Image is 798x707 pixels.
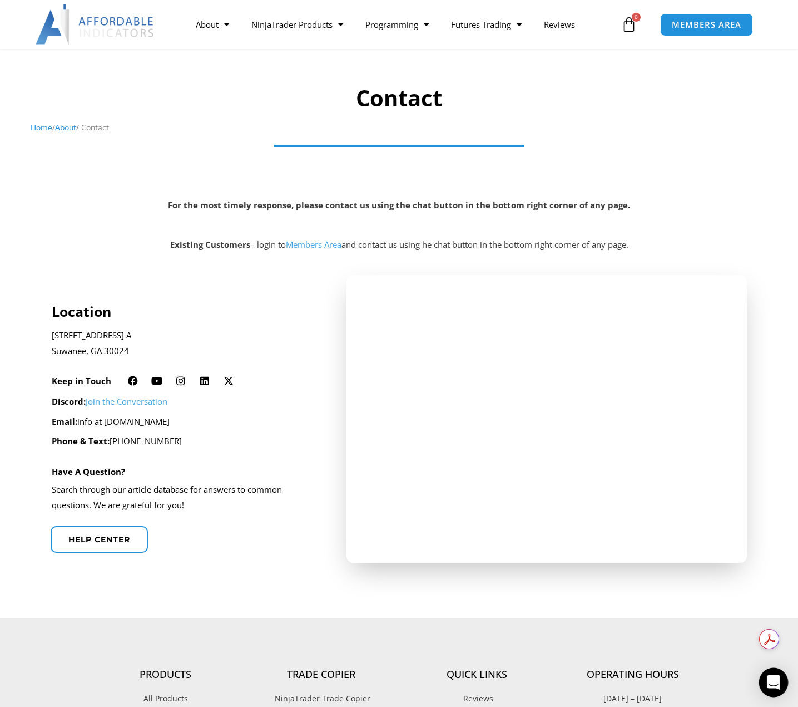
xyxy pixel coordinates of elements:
[143,691,188,706] span: All Products
[168,199,630,210] strong: For the most timely response, please contact us using the chat button in the bottom right corner ...
[440,12,533,37] a: Futures Trading
[240,12,354,37] a: NinjaTrader Products
[286,239,341,250] a: Members Area
[86,396,167,407] a: Join the Conversation
[31,82,767,114] h1: Contact
[52,435,110,446] strong: Phone & Text:
[31,122,52,132] a: Home
[52,414,317,430] p: info at [DOMAIN_NAME]
[244,691,399,706] a: NinjaTrader Trade Copier
[533,12,586,37] a: Reviews
[185,12,240,37] a: About
[354,12,440,37] a: Programming
[88,669,244,681] h4: Products
[52,434,317,449] p: [PHONE_NUMBER]
[185,12,619,37] nav: Menu
[6,237,792,253] p: – login to and contact us using he chat button in the bottom right corner of any page.
[604,8,653,41] a: 0
[363,302,730,536] iframe: Affordable Indicators, Inc.
[52,303,317,320] h4: Location
[672,21,741,29] span: MEMBERS AREA
[555,669,711,681] h4: Operating Hours
[759,668,789,698] div: Open Intercom Messenger
[244,669,399,681] h4: Trade Copier
[52,396,86,407] strong: Discord:
[399,669,555,681] h4: Quick Links
[660,13,753,36] a: MEMBERS AREA
[399,691,555,706] a: Reviews
[52,376,111,386] h6: Keep in Touch
[170,239,250,250] strong: Existing Customers
[460,691,493,706] span: Reviews
[55,122,76,132] a: About
[52,467,125,477] h4: Have A Question?
[52,328,317,359] p: [STREET_ADDRESS] A Suwanee, GA 30024
[555,691,711,706] p: [DATE] – [DATE]
[52,416,77,427] strong: Email:
[51,526,148,553] a: Help center
[68,536,130,543] span: Help center
[632,13,641,22] span: 0
[36,4,155,45] img: LogoAI | Affordable Indicators – NinjaTrader
[52,482,317,513] p: Search through our article database for answers to common questions. We are grateful for you!
[88,691,244,706] a: All Products
[272,691,370,706] span: NinjaTrader Trade Copier
[31,120,767,135] nav: Breadcrumb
